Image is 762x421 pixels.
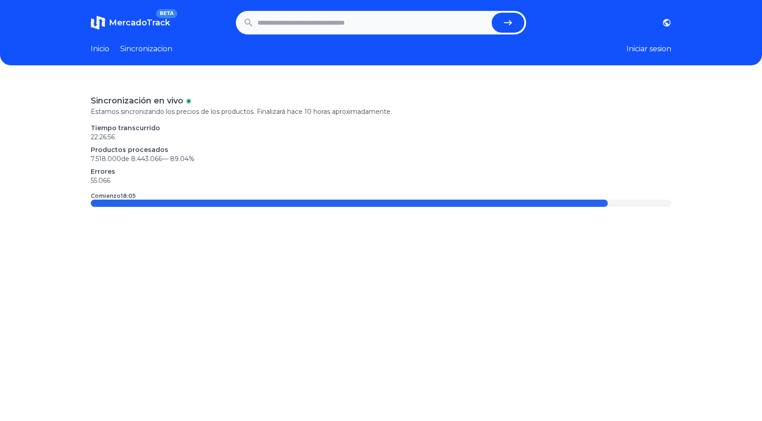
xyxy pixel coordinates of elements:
[91,123,671,132] p: Tiempo transcurrido
[91,145,671,154] p: Productos procesados
[91,44,109,54] a: Inicio
[91,15,105,30] img: MercadoTrack
[156,9,177,18] span: BETA
[170,155,195,163] span: 89.04 %
[91,154,671,163] p: 7.518.000 de 8.443.066 —
[91,94,183,107] p: Sincronización en vivo
[91,107,671,116] p: Estamos sincronizando los precios de los productos. Finalizará hace 10 horas aproximadamente.
[120,44,172,54] a: Sincronizacion
[91,133,115,141] time: 22:26:56
[626,44,671,54] button: Iniciar sesion
[91,176,671,185] p: 55.066
[91,167,671,176] p: Errores
[91,15,170,30] a: MercadoTrackBETA
[91,192,136,200] p: Comienzo
[109,18,170,28] span: MercadoTrack
[121,192,136,199] time: 18:05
